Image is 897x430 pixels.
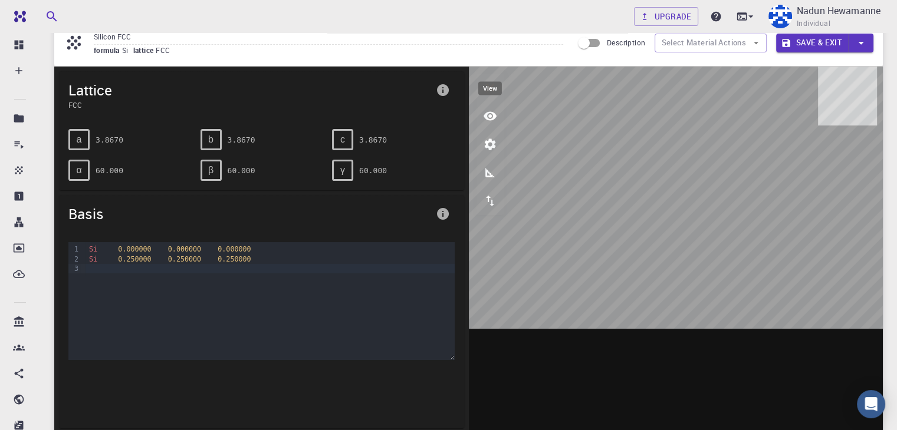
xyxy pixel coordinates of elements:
button: info [431,78,455,102]
span: 0.250000 [168,255,201,263]
span: Si [89,245,97,253]
span: Lattice [68,81,431,100]
img: Nadun Hewamanne [768,5,792,28]
pre: 3.8670 [228,130,255,150]
span: Basis [68,204,431,223]
span: Individual [797,18,830,29]
span: lattice [133,45,156,55]
div: 3 [68,264,80,273]
span: 0.250000 [218,255,251,263]
span: c [340,134,345,145]
div: 2 [68,254,80,264]
span: b [208,134,213,145]
span: Description [607,38,645,47]
pre: 3.8670 [96,130,123,150]
button: Save & Exit [776,34,849,52]
span: γ [340,165,345,176]
span: a [77,134,82,145]
span: Support [24,8,66,19]
p: Nadun Hewamanne [797,4,880,18]
a: Upgrade [634,7,698,26]
span: formula [94,45,122,55]
pre: 60.000 [228,160,255,181]
span: 0.000000 [168,245,201,253]
span: β [208,165,213,176]
img: logo [9,11,26,22]
span: 0.000000 [218,245,251,253]
pre: 60.000 [359,160,387,181]
button: Select Material Actions [655,34,767,52]
button: info [431,202,455,226]
span: 0.250000 [118,255,151,263]
pre: 3.8670 [359,130,387,150]
span: FCC [156,45,175,55]
span: Si [122,45,133,55]
span: α [76,165,81,176]
span: 0.000000 [118,245,151,253]
pre: 60.000 [96,160,123,181]
span: Si [89,255,97,263]
div: 1 [68,244,80,254]
span: FCC [68,100,431,110]
div: Open Intercom Messenger [857,390,885,418]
